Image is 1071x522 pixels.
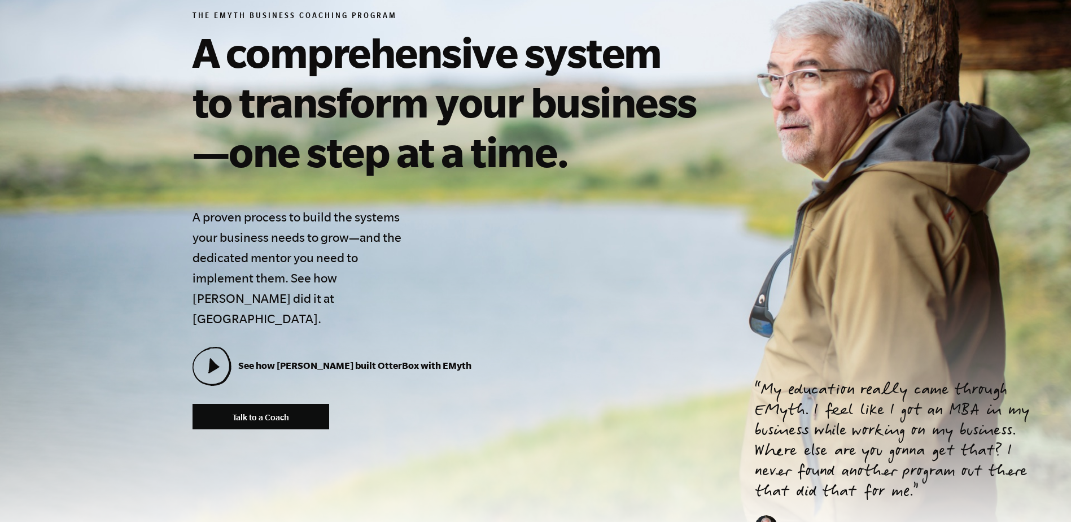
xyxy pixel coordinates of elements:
[755,381,1044,503] p: My education really came through EMyth. I feel like I got an MBA in my business while working on ...
[1015,468,1071,522] iframe: Chat Widget
[193,11,707,23] h6: The EMyth Business Coaching Program
[193,207,409,329] h4: A proven process to build the systems your business needs to grow—and the dedicated mentor you ne...
[193,27,707,176] h1: A comprehensive system to transform your business—one step at a time.
[233,412,289,422] span: Talk to a Coach
[193,404,329,429] a: Talk to a Coach
[193,360,471,371] a: See how [PERSON_NAME] built OtterBox with EMyth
